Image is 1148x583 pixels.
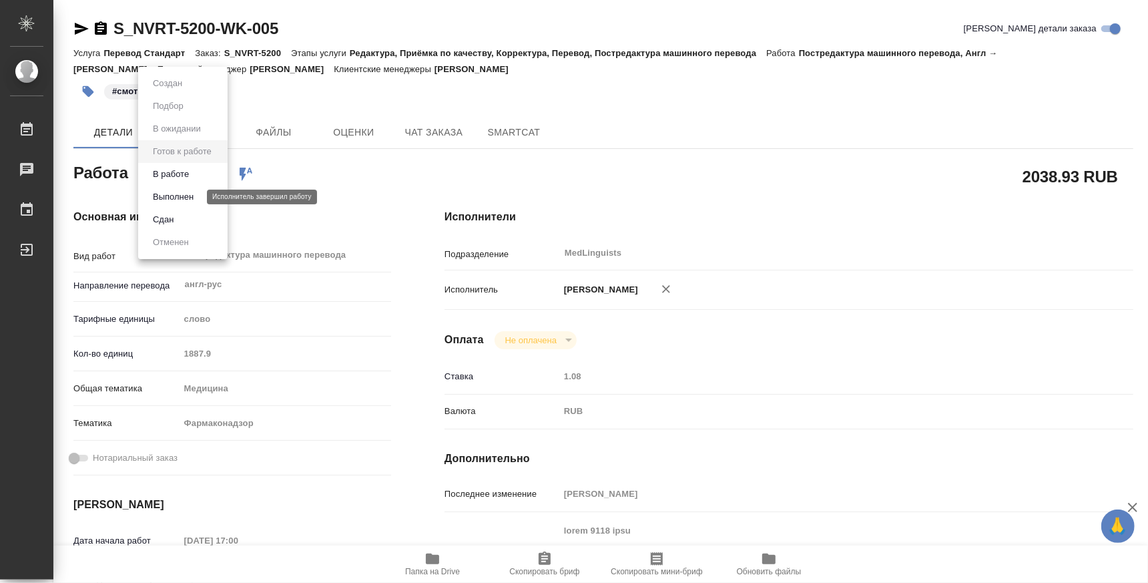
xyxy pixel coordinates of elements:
[149,190,198,204] button: Выполнен
[149,167,193,182] button: В работе
[149,144,216,159] button: Готов к работе
[149,99,188,114] button: Подбор
[149,212,178,227] button: Сдан
[149,76,186,91] button: Создан
[149,235,193,250] button: Отменен
[149,122,205,136] button: В ожидании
